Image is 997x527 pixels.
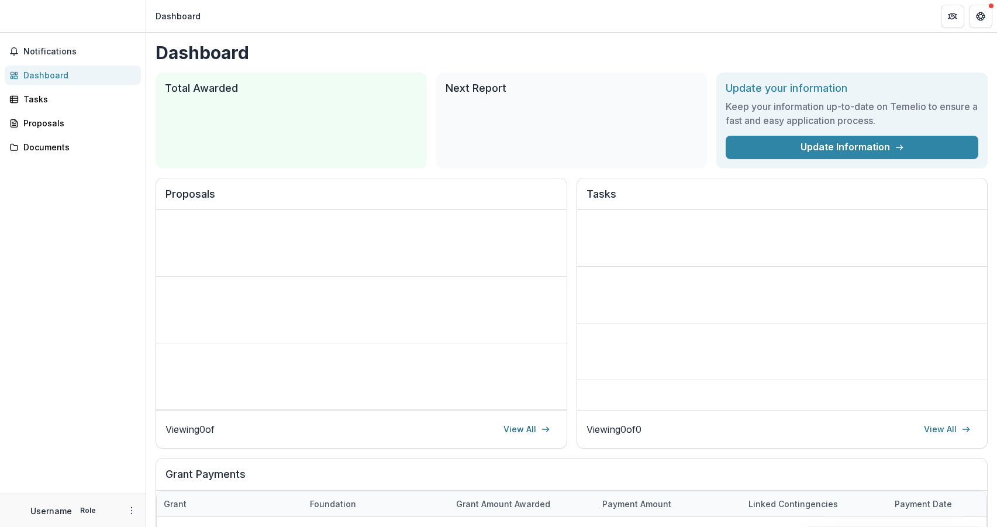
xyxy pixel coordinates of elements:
[969,5,992,28] button: Get Help
[5,89,141,109] a: Tasks
[587,188,978,210] h2: Tasks
[23,69,132,81] div: Dashboard
[5,66,141,85] a: Dashboard
[165,82,418,95] h2: Total Awarded
[917,420,978,439] a: View All
[496,420,557,439] a: View All
[726,136,978,159] a: Update Information
[30,505,72,517] p: Username
[726,82,978,95] h2: Update your information
[23,117,132,129] div: Proposals
[165,422,215,436] p: Viewing 0 of
[125,504,139,518] button: More
[587,422,641,436] p: Viewing 0 of 0
[941,5,964,28] button: Partners
[165,188,557,210] h2: Proposals
[156,10,201,22] div: Dashboard
[77,505,99,516] p: Role
[23,47,136,57] span: Notifications
[5,42,141,61] button: Notifications
[165,468,978,490] h2: Grant Payments
[446,82,698,95] h2: Next Report
[726,99,978,128] h3: Keep your information up-to-date on Temelio to ensure a fast and easy application process.
[156,42,988,63] h1: Dashboard
[23,93,132,105] div: Tasks
[23,141,132,153] div: Documents
[5,137,141,157] a: Documents
[5,113,141,133] a: Proposals
[151,8,205,25] nav: breadcrumb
